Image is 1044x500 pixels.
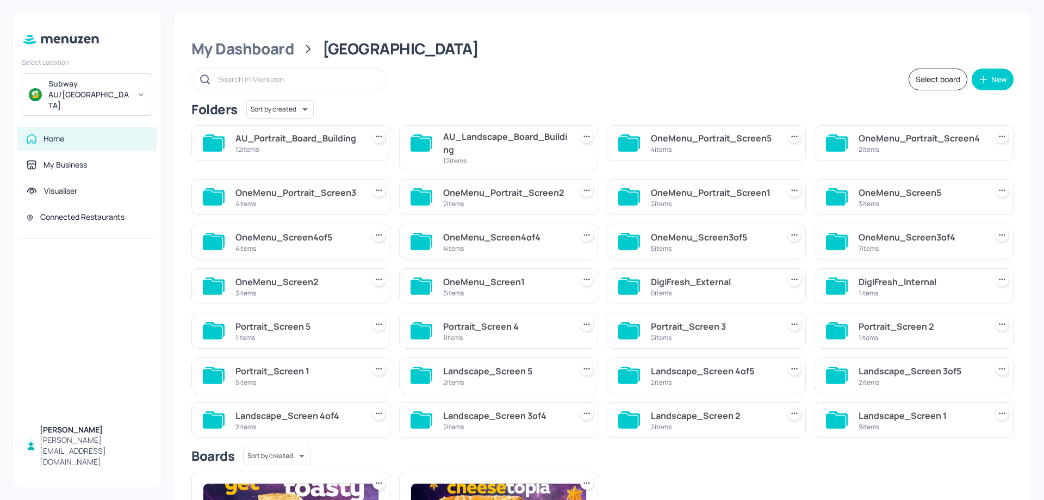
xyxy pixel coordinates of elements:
[235,145,359,154] div: 12 items
[235,186,359,199] div: OneMenu_Portrait_Screen3
[651,145,775,154] div: 4 items
[651,275,775,288] div: DigiFresh_External
[859,320,983,333] div: Portrait_Screen 2
[443,422,567,431] div: 2 items
[443,365,567,378] div: Landscape_Screen 5
[443,275,567,288] div: OneMenu_Screen1
[191,447,234,465] div: Boards
[235,422,359,431] div: 2 items
[859,422,983,431] div: 9 items
[443,231,567,244] div: OneMenu_Screen4of4
[443,244,567,253] div: 4 items
[43,159,87,170] div: My Business
[443,333,567,342] div: 1 items
[218,71,376,87] input: Search in Menuzen
[235,199,359,208] div: 4 items
[651,231,775,244] div: OneMenu_Screen3of5
[443,320,567,333] div: Portrait_Screen 4
[243,445,310,467] div: Sort by created
[235,132,359,145] div: AU_Portrait_Board_Building
[322,39,478,59] div: [GEOGRAPHIC_DATA]
[651,244,775,253] div: 5 items
[859,231,983,244] div: OneMenu_Screen3of4
[235,365,359,378] div: Portrait_Screen 1
[859,288,983,298] div: 1 items
[443,199,567,208] div: 2 items
[651,320,775,333] div: Portrait_Screen 3
[44,186,77,196] div: Visualiser
[859,275,983,288] div: DigiFresh_Internal
[859,378,983,387] div: 2 items
[972,69,1014,90] button: New
[40,435,148,467] div: [PERSON_NAME][EMAIL_ADDRESS][DOMAIN_NAME]
[191,39,294,59] div: My Dashboard
[443,378,567,387] div: 2 items
[235,244,359,253] div: 4 items
[651,378,775,387] div: 2 items
[909,69,967,90] button: Select board
[651,186,775,199] div: OneMenu_Portrait_Screen1
[443,288,567,298] div: 3 items
[651,409,775,422] div: Landscape_Screen 2
[859,409,983,422] div: Landscape_Screen 1
[235,288,359,298] div: 3 items
[651,365,775,378] div: Landscape_Screen 4of5
[443,186,567,199] div: OneMenu_Portrait_Screen2
[443,130,567,156] div: AU_Landscape_Board_Building
[443,409,567,422] div: Landscape_Screen 3of4
[859,333,983,342] div: 1 items
[235,275,359,288] div: OneMenu_Screen2
[22,58,152,67] div: Select Location
[651,333,775,342] div: 2 items
[651,199,775,208] div: 2 items
[29,88,42,101] img: avatar
[43,133,64,144] div: Home
[859,132,983,145] div: OneMenu_Portrait_Screen4
[235,378,359,387] div: 5 items
[859,145,983,154] div: 2 items
[235,409,359,422] div: Landscape_Screen 4of4
[651,422,775,431] div: 2 items
[235,333,359,342] div: 1 items
[859,186,983,199] div: OneMenu_Screen5
[443,156,567,165] div: 12 items
[651,132,775,145] div: OneMenu_Portrait_Screen5
[235,231,359,244] div: OneMenu_Screen4of5
[991,76,1007,83] div: New
[859,199,983,208] div: 3 items
[859,365,983,378] div: Landscape_Screen 3of5
[40,424,148,435] div: [PERSON_NAME]
[40,212,125,223] div: Connected Restaurants
[48,78,130,111] div: Subway AU/[GEOGRAPHIC_DATA]
[235,320,359,333] div: Portrait_Screen 5
[191,101,238,118] div: Folders
[651,288,775,298] div: 0 items
[859,244,983,253] div: 7 items
[246,98,314,120] div: Sort by created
